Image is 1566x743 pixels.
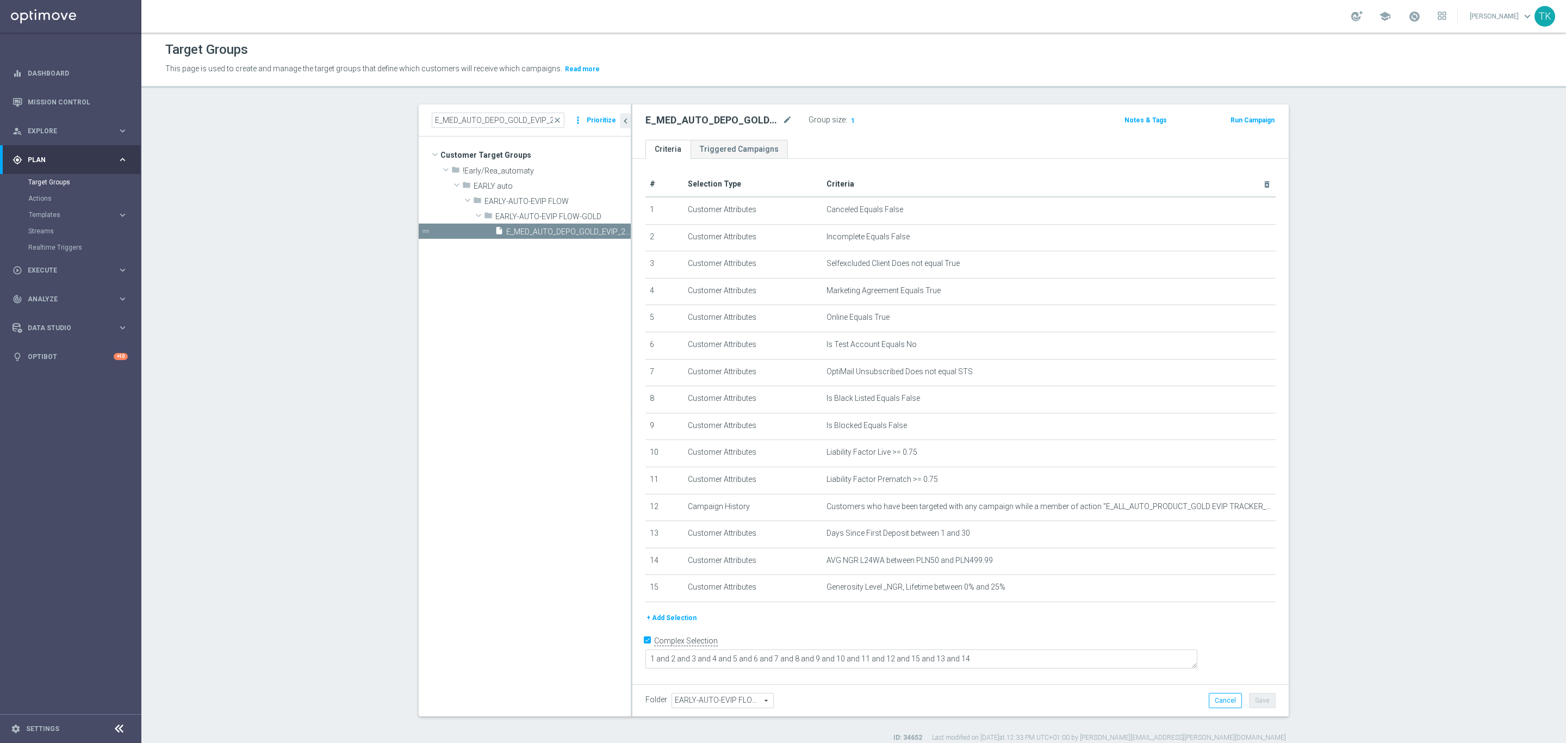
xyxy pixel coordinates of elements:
div: Target Groups [28,174,140,190]
span: This page is used to create and manage the target groups that define which customers will receive... [165,64,562,73]
a: Actions [28,194,113,203]
span: Customer Target Groups [440,147,631,163]
td: 11 [645,467,683,494]
span: Analyze [28,296,117,302]
td: 3 [645,251,683,278]
i: keyboard_arrow_right [117,294,128,304]
span: keyboard_arrow_down [1521,10,1533,22]
button: Prioritize [585,113,618,128]
i: lightbulb [13,352,22,362]
i: folder [484,211,493,224]
span: Execute [28,267,117,274]
button: Templates keyboard_arrow_right [28,210,128,219]
span: Generosity Level _NGR, Lifetime between 0% and 25% [826,583,1005,592]
td: 2 [645,224,683,251]
span: Is Test Account Equals No [826,340,917,349]
span: Plan [28,157,117,163]
td: Customer Attributes [683,386,822,413]
i: keyboard_arrow_right [117,126,128,136]
span: Incomplete Equals False [826,232,910,242]
td: Customer Attributes [683,278,822,305]
span: Data Studio [28,325,117,331]
i: insert_drive_file [495,226,504,239]
i: person_search [13,126,22,136]
button: Run Campaign [1229,114,1276,126]
td: 8 [645,386,683,413]
div: TK [1534,6,1555,27]
span: OptiMail Unsubscribed Does not equal STS [826,367,973,376]
i: settings [11,724,21,734]
a: Streams [28,227,113,236]
div: Mission Control [12,98,128,107]
td: Customer Attributes [683,521,822,548]
i: equalizer [13,69,22,78]
i: keyboard_arrow_right [117,265,128,275]
i: keyboard_arrow_right [117,323,128,333]
button: Notes & Tags [1123,114,1168,126]
span: close [553,116,562,125]
span: Is Blocked Equals False [826,421,907,430]
td: Customer Attributes [683,197,822,224]
td: Customer Attributes [683,251,822,278]
div: Analyze [13,294,117,304]
h1: Target Groups [165,42,248,58]
button: Data Studio keyboard_arrow_right [12,324,128,332]
td: 10 [645,440,683,467]
td: 14 [645,548,683,575]
div: Execute [13,265,117,275]
button: play_circle_outline Execute keyboard_arrow_right [12,266,128,275]
td: 4 [645,278,683,305]
span: Criteria [826,179,854,188]
div: person_search Explore keyboard_arrow_right [12,127,128,135]
span: school [1379,10,1391,22]
a: Criteria [645,140,691,159]
div: Dashboard [13,59,128,88]
span: Is Black Listed Equals False [826,394,920,403]
h2: E_MED_AUTO_DEPO_GOLD_EVIP_25 do 500 PLN_WEEKLY [645,114,780,127]
span: Customers who have been targeted with any campaign while a member of action "E_ALL_AUTO_PRODUCT_G... [826,502,1272,511]
i: mode_edit [782,114,792,127]
i: folder [451,165,460,178]
div: Data Studio [13,323,117,333]
span: AVG NGR L24WA between PLN50 and PLN499.99 [826,556,993,565]
td: 9 [645,413,683,440]
i: folder [473,196,482,208]
span: EARLY-AUTO-EVIP FLOW-GOLD [495,212,631,221]
a: Triggered Campaigns [691,140,788,159]
td: Customer Attributes [683,413,822,440]
div: track_changes Analyze keyboard_arrow_right [12,295,128,304]
i: delete_forever [1263,180,1271,189]
td: Customer Attributes [683,440,822,467]
div: gps_fixed Plan keyboard_arrow_right [12,156,128,164]
td: 7 [645,359,683,386]
a: [PERSON_NAME]keyboard_arrow_down [1469,8,1534,24]
button: equalizer Dashboard [12,69,128,78]
div: Templates [28,207,140,223]
label: Folder [645,695,667,704]
td: 15 [645,575,683,602]
td: 5 [645,305,683,332]
button: + Add Selection [645,612,698,624]
span: Selfexcluded Client Does not equal True [826,259,960,268]
div: Streams [28,223,140,239]
div: Realtime Triggers [28,239,140,256]
td: Customer Attributes [683,332,822,359]
a: Mission Control [28,88,128,116]
button: Save [1249,693,1276,708]
label: : [846,115,847,125]
span: !Early/Rea_automaty [463,166,631,176]
td: Customer Attributes [683,305,822,332]
span: Explore [28,128,117,134]
span: Templates [29,212,107,218]
i: more_vert [573,113,583,128]
i: play_circle_outline [13,265,22,275]
label: ID: 34652 [893,733,922,742]
span: EARLY auto [474,182,631,191]
i: gps_fixed [13,155,22,165]
th: Selection Type [683,172,822,197]
td: Customer Attributes [683,224,822,251]
div: Actions [28,190,140,207]
button: chevron_left [620,113,631,128]
span: Marketing Agreement Equals True [826,286,941,295]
